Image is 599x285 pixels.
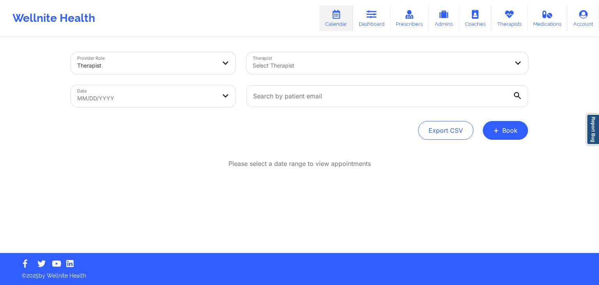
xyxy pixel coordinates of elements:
p: Please select a date range to view appointments [229,159,371,168]
a: Report Bug [587,114,599,145]
a: Prescribers [390,5,429,31]
a: Dashboard [353,5,390,31]
input: Search by patient email [246,85,528,107]
a: Therapists [491,5,528,31]
a: Medications [528,5,568,31]
a: Admins [429,5,459,31]
p: © 2025 by Wellnite Health [16,266,583,280]
a: Calendar [319,5,353,31]
button: +Book [483,121,528,140]
div: Therapist [77,57,216,74]
button: Export CSV [418,121,473,140]
a: Coaches [459,5,491,31]
a: Account [567,5,599,31]
span: + [493,128,499,132]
